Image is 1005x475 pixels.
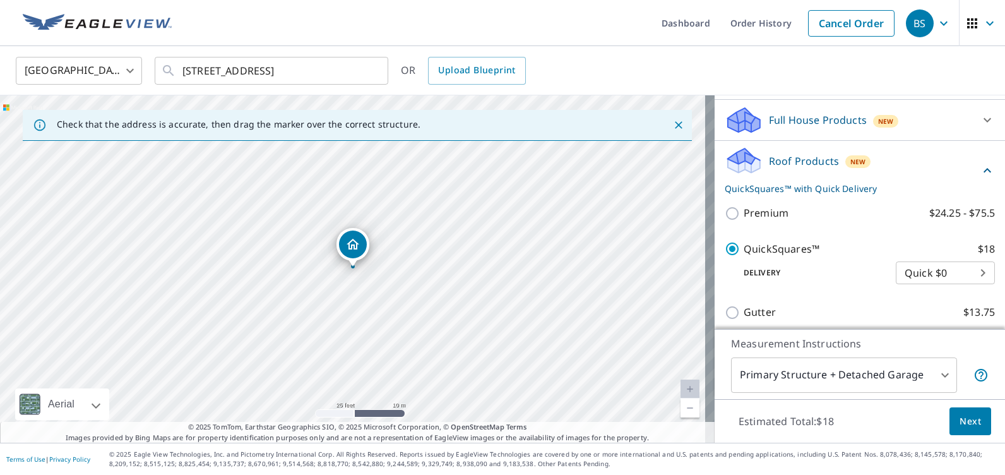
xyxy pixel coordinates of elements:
p: | [6,455,90,463]
div: Aerial [15,388,109,420]
a: Terms [506,422,527,431]
p: Full House Products [769,112,867,128]
img: EV Logo [23,14,172,33]
div: Roof ProductsNewQuickSquares™ with Quick Delivery [725,146,995,195]
p: Measurement Instructions [731,336,989,351]
span: Next [960,414,981,430]
a: Upload Blueprint [428,57,525,85]
p: QuickSquares™ [744,241,819,257]
span: Upload Blueprint [438,63,515,78]
span: New [878,116,894,126]
span: © 2025 TomTom, Earthstar Geographics SIO, © 2025 Microsoft Corporation, © [188,422,527,433]
p: Premium [744,205,788,221]
p: QuickSquares™ with Quick Delivery [725,182,980,195]
a: OpenStreetMap [451,422,504,431]
button: Next [949,407,991,436]
input: Search by address or latitude-longitude [182,53,362,88]
a: Current Level 20, Zoom In Disabled [681,380,699,399]
div: OR [401,57,526,85]
a: Cancel Order [808,10,895,37]
p: Estimated Total: $18 [728,407,844,435]
p: $24.25 - $75.5 [929,205,995,221]
div: [GEOGRAPHIC_DATA] [16,53,142,88]
span: Your report will include the primary structure and a detached garage if one exists. [973,368,989,383]
span: New [850,157,866,167]
p: Check that the address is accurate, then drag the marker over the correct structure. [57,119,420,130]
div: Dropped pin, building 1, Residential property, 2295 Salisbury Dr San Diego, CA 92123 [336,228,369,267]
a: Current Level 20, Zoom Out [681,399,699,418]
div: BS [906,9,934,37]
p: Delivery [725,267,896,279]
button: Close [670,117,687,133]
p: Roof Products [769,153,839,169]
p: Gutter [744,304,776,320]
p: $18 [978,241,995,257]
div: Primary Structure + Detached Garage [731,358,957,393]
a: Privacy Policy [49,455,90,464]
div: Aerial [44,388,78,420]
div: Quick $0 [896,255,995,291]
p: $13.75 [963,304,995,320]
p: © 2025 Eagle View Technologies, Inc. and Pictometry International Corp. All Rights Reserved. Repo... [109,450,999,469]
div: Full House ProductsNew [725,105,995,135]
a: Terms of Use [6,455,45,464]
